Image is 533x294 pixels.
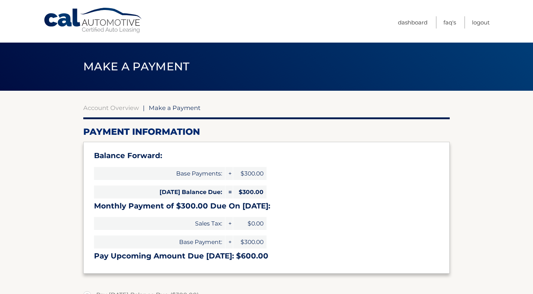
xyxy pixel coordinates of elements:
[94,217,225,230] span: Sales Tax:
[472,16,490,29] a: Logout
[225,167,233,180] span: +
[94,151,439,160] h3: Balance Forward:
[225,186,233,198] span: =
[43,7,143,34] a: Cal Automotive
[143,104,145,111] span: |
[233,186,266,198] span: $300.00
[83,126,450,137] h2: Payment Information
[233,167,266,180] span: $300.00
[443,16,456,29] a: FAQ's
[94,201,439,211] h3: Monthly Payment of $300.00 Due On [DATE]:
[94,186,225,198] span: [DATE] Balance Due:
[233,217,266,230] span: $0.00
[225,217,233,230] span: +
[94,167,225,180] span: Base Payments:
[83,60,190,73] span: Make a Payment
[225,235,233,248] span: +
[94,235,225,248] span: Base Payment:
[83,104,139,111] a: Account Overview
[233,235,266,248] span: $300.00
[149,104,201,111] span: Make a Payment
[94,251,439,261] h3: Pay Upcoming Amount Due [DATE]: $600.00
[398,16,428,29] a: Dashboard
